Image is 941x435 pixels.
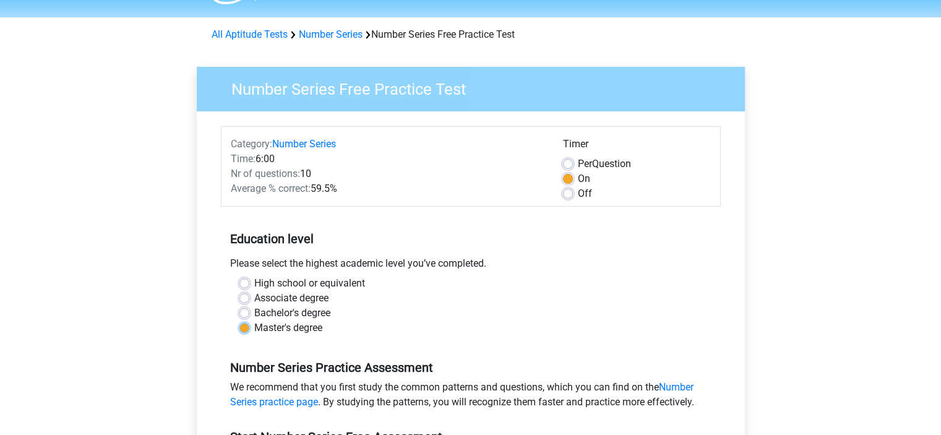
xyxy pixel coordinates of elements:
label: Associate degree [254,291,329,306]
div: Please select the highest academic level you’ve completed. [221,256,721,276]
label: Question [578,157,631,171]
h5: Education level [230,226,711,251]
div: 10 [221,166,554,181]
label: Bachelor's degree [254,306,330,321]
span: Average % correct: [231,183,311,194]
div: 59.5% [221,181,554,196]
a: All Aptitude Tests [212,28,288,40]
div: Number Series Free Practice Test [207,27,735,42]
div: Timer [563,137,711,157]
a: Number Series [272,138,336,150]
label: High school or equivalent [254,276,365,291]
h5: Number Series Practice Assessment [230,360,711,375]
h3: Number Series Free Practice Test [217,75,736,99]
span: Nr of questions: [231,168,300,179]
span: Category: [231,138,272,150]
label: Off [578,186,592,201]
label: Master's degree [254,321,322,335]
span: Time: [231,153,256,165]
a: Number Series [299,28,363,40]
span: Per [578,158,592,170]
div: We recommend that you first study the common patterns and questions, which you can find on the . ... [221,380,721,415]
label: On [578,171,590,186]
a: Number Series practice page [230,381,694,408]
div: 6:00 [221,152,554,166]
